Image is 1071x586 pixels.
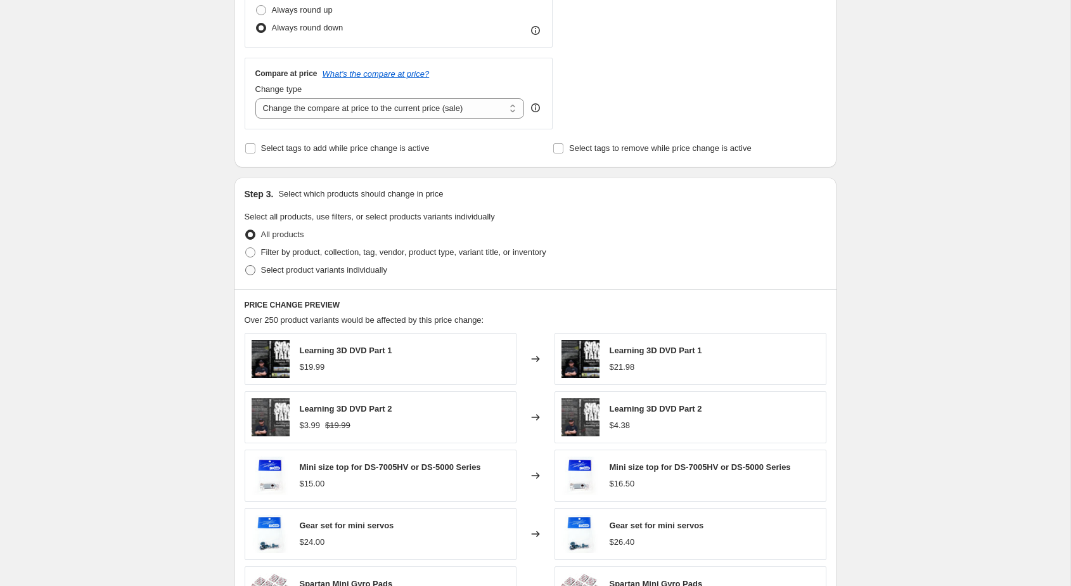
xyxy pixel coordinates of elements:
[300,404,392,413] span: Learning 3D DVD Part 2
[252,340,290,378] img: SM-DVD1-2_80x.jpg
[245,188,274,200] h2: Step 3.
[261,143,430,153] span: Select tags to add while price change is active
[610,361,635,374] div: $21.98
[610,346,702,355] span: Learning 3D DVD Part 1
[323,69,430,79] button: What's the compare at price?
[245,300,826,310] h6: PRICE CHANGE PREVIEW
[529,101,542,114] div: help
[610,419,631,432] div: $4.38
[561,340,600,378] img: SM-DVD1-2_80x.jpg
[610,462,791,472] span: Mini size top for DS-7005HV or DS-5000 Series
[325,419,350,432] strike: $19.99
[610,404,702,413] span: Learning 3D DVD Part 2
[300,346,392,355] span: Learning 3D DVD Part 1
[300,419,321,432] div: $3.99
[300,361,325,374] div: $19.99
[610,521,704,530] span: Gear set for mini servos
[610,478,635,490] div: $16.50
[300,536,325,549] div: $24.00
[561,457,600,495] img: BKMS04-2_80x.jpg
[255,68,317,79] h3: Compare at price
[300,521,394,530] span: Gear set for mini servos
[252,457,290,495] img: BKMS04-2_80x.jpg
[300,462,481,472] span: Mini size top for DS-7005HV or DS-5000 Series
[245,212,495,221] span: Select all products, use filters, or select products variants individually
[272,5,333,15] span: Always round up
[261,230,304,239] span: All products
[261,265,387,275] span: Select product variants individually
[245,315,484,325] span: Over 250 product variants would be affected by this price change:
[261,247,546,257] span: Filter by product, collection, tag, vendor, product type, variant title, or inventory
[569,143,752,153] span: Select tags to remove while price change is active
[252,515,290,553] img: BKMS03-2_80x.jpg
[610,536,635,549] div: $26.40
[278,188,443,200] p: Select which products should change in price
[561,398,600,436] img: SM-DVD2-2_80x.jpg
[561,515,600,553] img: BKMS03-2_80x.jpg
[300,478,325,490] div: $15.00
[255,84,302,94] span: Change type
[252,398,290,436] img: SM-DVD2-2_80x.jpg
[272,23,343,32] span: Always round down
